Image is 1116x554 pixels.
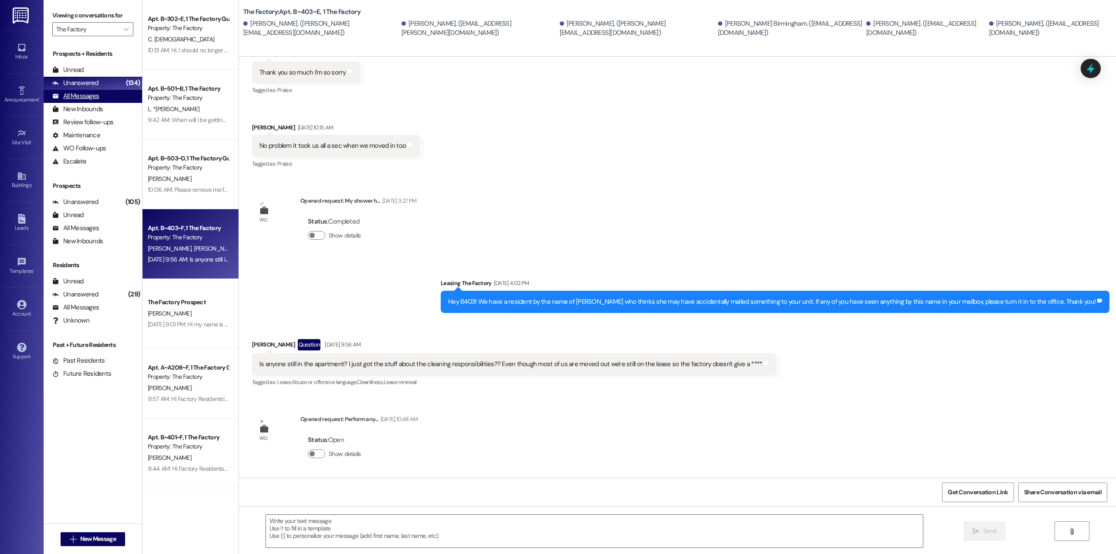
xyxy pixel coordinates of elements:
[44,181,142,190] div: Prospects
[80,534,116,544] span: New Message
[52,92,99,101] div: All Messages
[148,163,228,172] div: Property: The Factory
[252,157,420,170] div: Tagged as:
[4,211,39,235] a: Leads
[194,245,240,252] span: [PERSON_NAME]
[52,144,106,153] div: WO Follow-ups
[148,84,228,93] div: Apt. B~501~B, 1 The Factory
[308,217,327,226] b: Status
[148,224,228,233] div: Apt. B~403~F, 1 The Factory
[148,46,338,54] div: 10:13 AM: Hi. I should no longer be a guarantor on [PERSON_NAME] contract
[148,14,228,24] div: Apt. B~302~E, 1 The Factory Guarantors
[52,356,105,365] div: Past Residents
[441,279,1109,291] div: Leasing The Factory
[4,297,39,321] a: Account
[4,340,39,364] a: Support
[148,372,228,381] div: Property: The Factory
[52,78,99,88] div: Unanswered
[148,465,884,472] div: 9:44 AM: Hi Factory Residents! Vendor teams will be in and out of units this week for cleaning, m...
[963,521,1006,541] button: Send
[148,363,228,372] div: Apt. A~A208~F, 1 The Factory Guarantors
[259,434,268,443] div: WO
[308,215,364,228] div: : Completed
[277,160,292,167] span: Praise
[259,360,762,369] div: Is anyone still in the apartment? I just got the stuff about the cleaning responsibilities?? Even...
[989,19,1109,38] div: [PERSON_NAME]. ([EMAIL_ADDRESS][DOMAIN_NAME])
[123,195,142,209] div: (105)
[277,86,292,94] span: Praise
[560,19,716,38] div: [PERSON_NAME]. ([PERSON_NAME][EMAIL_ADDRESS][DOMAIN_NAME])
[52,237,103,246] div: New Inbounds
[300,415,418,427] div: Opened request: Perform any...
[13,7,31,24] img: ResiDesk Logo
[277,378,292,386] span: Lease ,
[39,95,40,102] span: •
[148,154,228,163] div: Apt. B~503~D, 1 The Factory Guarantors
[492,279,529,288] div: [DATE] 4:02 PM
[148,298,228,307] div: The Factory Prospect
[252,376,776,388] div: Tagged as:
[52,65,84,75] div: Unread
[401,19,558,38] div: [PERSON_NAME]. ([EMAIL_ADDRESS][PERSON_NAME][DOMAIN_NAME])
[718,19,864,38] div: [PERSON_NAME] Birmingham. ([EMAIL_ADDRESS][DOMAIN_NAME])
[148,93,228,102] div: Property: The Factory
[329,231,361,240] label: Show details
[308,435,327,444] b: Status
[52,105,103,114] div: New Inbounds
[44,340,142,350] div: Past + Future Residents
[300,196,416,208] div: Opened request: My shower h...
[44,261,142,270] div: Residents
[973,528,979,535] i: 
[148,186,349,194] div: 10:06 AM: Please remove me from this list as my son graduated and moved out
[252,123,420,135] div: [PERSON_NAME]
[148,255,646,263] div: [DATE] 9:56 AM: Is anyone still in the apartment? I just got the stuff about the cleaning respons...
[148,175,191,183] span: [PERSON_NAME]
[292,378,357,386] span: Abuse or offensive language ,
[52,9,133,22] label: Viewing conversations for
[259,141,406,150] div: No problem it took us all a sec when we moved in too
[259,215,268,224] div: WO
[52,157,86,166] div: Escalate
[942,483,1014,502] button: Get Conversation Link
[148,233,228,242] div: Property: The Factory
[448,297,1096,306] div: Hey B403! We have a resident by the name of [PERSON_NAME] who thinks she may have accidentally ma...
[148,116,272,124] div: 9:42 AM: When will I be getting my deposit back?
[34,267,35,273] span: •
[52,211,84,220] div: Unread
[866,19,987,38] div: [PERSON_NAME]. ([EMAIL_ADDRESS][DOMAIN_NAME])
[1024,488,1102,497] span: Share Conversation via email
[124,76,142,90] div: (134)
[308,433,364,447] div: : Open
[243,7,361,17] b: The Factory: Apt. B~403~E, 1 The Factory
[252,339,776,353] div: [PERSON_NAME]
[384,378,417,386] span: Lease renewal
[52,277,84,286] div: Unread
[148,24,228,33] div: Property: The Factory
[983,527,997,536] span: Send
[259,68,346,77] div: Thank you so much I'm so sorry
[31,138,33,144] span: •
[70,536,76,543] i: 
[357,378,384,386] span: Cleanliness ,
[52,118,113,127] div: Review follow-ups
[1018,483,1107,502] button: Share Conversation via email
[52,131,100,140] div: Maintenance
[4,40,39,64] a: Inbox
[44,49,142,58] div: Prospects + Residents
[243,19,399,38] div: [PERSON_NAME]. ([PERSON_NAME][EMAIL_ADDRESS][DOMAIN_NAME])
[126,288,142,301] div: (29)
[948,488,1008,497] span: Get Conversation Link
[148,442,228,451] div: Property: The Factory
[323,340,361,349] div: [DATE] 9:56 AM
[148,433,228,442] div: Apt. B~401~F, 1 The Factory
[148,395,883,403] div: 9:57 AM: Hi Factory Residents! Vendor teams will be in and out of units this week for cleaning, m...
[148,309,191,317] span: [PERSON_NAME]
[4,169,39,192] a: Buildings
[4,126,39,150] a: Site Visit •
[298,339,321,350] div: Question
[148,454,191,462] span: [PERSON_NAME]
[52,316,89,325] div: Unknown
[148,245,194,252] span: [PERSON_NAME]
[4,255,39,278] a: Templates •
[296,123,333,132] div: [DATE] 10:15 AM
